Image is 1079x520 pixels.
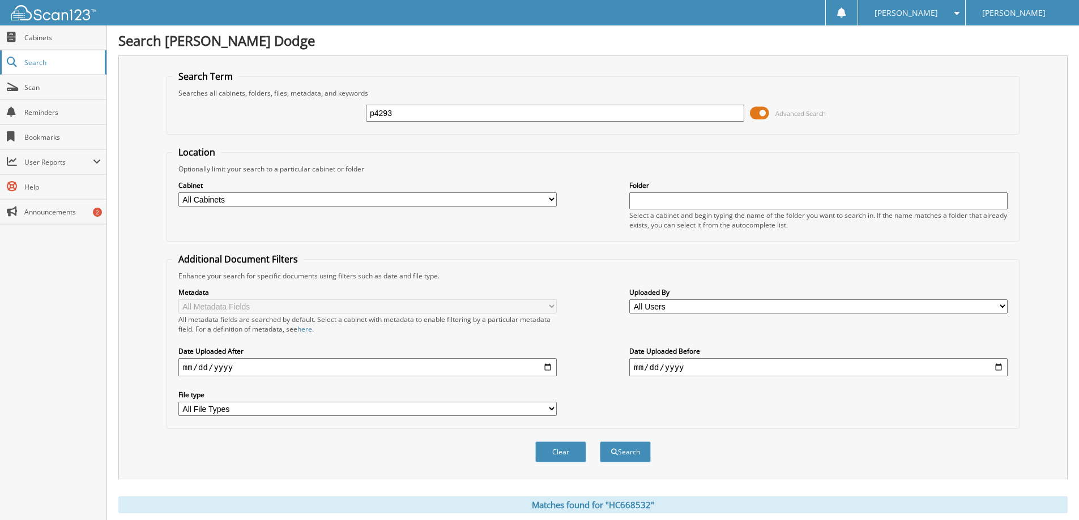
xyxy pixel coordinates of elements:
[297,324,312,334] a: here
[178,358,557,376] input: start
[629,210,1008,230] div: Select a cabinet and begin typing the name of the folder you want to search in. If the name match...
[178,181,557,190] label: Cabinet
[629,181,1008,190] label: Folder
[93,208,102,217] div: 2
[173,253,304,265] legend: Additional Document Filters
[24,207,101,217] span: Announcements
[118,31,1068,50] h1: Search [PERSON_NAME] Dodge
[535,441,586,462] button: Clear
[629,358,1008,376] input: end
[178,287,557,297] label: Metadata
[118,496,1068,513] div: Matches found for "HC668532"
[24,182,101,192] span: Help
[600,441,651,462] button: Search
[629,346,1008,356] label: Date Uploaded Before
[629,287,1008,297] label: Uploaded By
[24,33,101,42] span: Cabinets
[173,271,1013,281] div: Enhance your search for specific documents using filters such as date and file type.
[178,315,557,334] div: All metadata fields are searched by default. Select a cabinet with metadata to enable filtering b...
[173,88,1013,98] div: Searches all cabinets, folders, files, metadata, and keywords
[775,109,826,118] span: Advanced Search
[178,346,557,356] label: Date Uploaded After
[178,390,557,399] label: File type
[173,70,238,83] legend: Search Term
[11,5,96,20] img: scan123-logo-white.svg
[24,157,93,167] span: User Reports
[173,164,1013,174] div: Optionally limit your search to a particular cabinet or folder
[24,58,99,67] span: Search
[24,108,101,117] span: Reminders
[875,10,938,16] span: [PERSON_NAME]
[24,83,101,92] span: Scan
[982,10,1046,16] span: [PERSON_NAME]
[24,132,101,142] span: Bookmarks
[173,146,221,158] legend: Location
